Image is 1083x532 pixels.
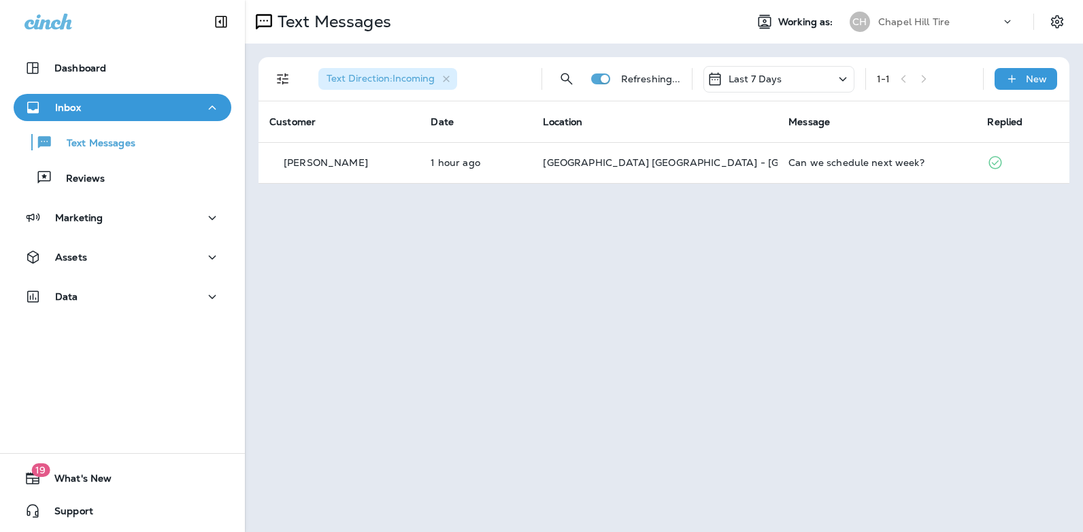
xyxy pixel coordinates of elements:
[14,163,231,192] button: Reviews
[729,73,782,84] p: Last 7 Days
[431,116,454,128] span: Date
[55,252,87,263] p: Assets
[778,16,836,28] span: Working as:
[14,204,231,231] button: Marketing
[14,244,231,271] button: Assets
[55,212,103,223] p: Marketing
[52,173,105,186] p: Reviews
[14,497,231,525] button: Support
[284,157,368,168] p: [PERSON_NAME]
[1045,10,1069,34] button: Settings
[31,463,50,477] span: 19
[543,116,582,128] span: Location
[269,116,316,128] span: Customer
[788,157,965,168] div: Can we schedule next week?
[14,283,231,310] button: Data
[55,102,81,113] p: Inbox
[318,68,457,90] div: Text Direction:Incoming
[1026,73,1047,84] p: New
[14,128,231,156] button: Text Messages
[41,505,93,522] span: Support
[987,116,1022,128] span: Replied
[202,8,240,35] button: Collapse Sidebar
[55,291,78,302] p: Data
[41,473,112,489] span: What's New
[14,94,231,121] button: Inbox
[543,156,873,169] span: [GEOGRAPHIC_DATA] [GEOGRAPHIC_DATA] - [GEOGRAPHIC_DATA]
[850,12,870,32] div: CH
[14,465,231,492] button: 19What's New
[54,63,106,73] p: Dashboard
[553,65,580,93] button: Search Messages
[431,157,521,168] p: Sep 16, 2025 01:23 PM
[788,116,830,128] span: Message
[327,72,435,84] span: Text Direction : Incoming
[14,54,231,82] button: Dashboard
[53,137,135,150] p: Text Messages
[621,73,681,84] p: Refreshing...
[877,73,890,84] div: 1 - 1
[878,16,950,27] p: Chapel Hill Tire
[272,12,391,32] p: Text Messages
[269,65,297,93] button: Filters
